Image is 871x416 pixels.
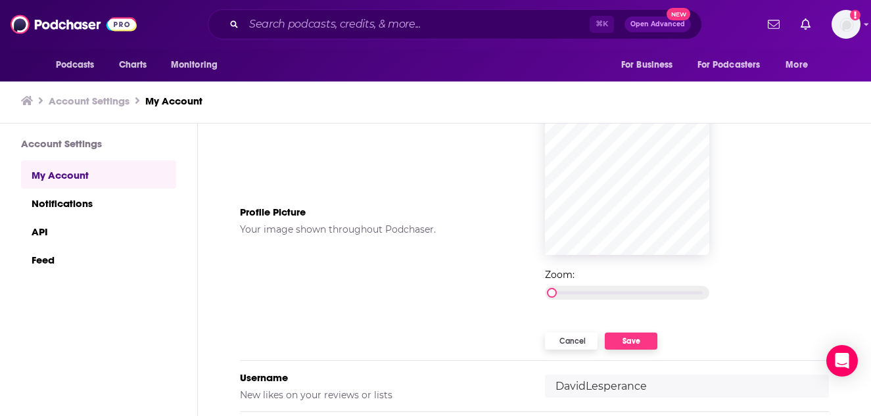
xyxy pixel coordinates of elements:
[208,9,702,39] div: Search podcasts, credits, & more...
[47,53,112,78] button: open menu
[240,223,524,235] h5: Your image shown throughout Podchaser.
[545,375,829,398] input: username
[545,333,598,350] button: Cancel
[832,10,860,39] button: Show profile menu
[21,245,176,273] a: Feed
[826,345,858,377] div: Open Intercom Messenger
[21,189,176,217] a: Notifications
[697,56,761,74] span: For Podcasters
[763,13,785,35] a: Show notifications dropdown
[776,53,824,78] button: open menu
[240,389,524,401] h5: New likes on your reviews or lists
[667,8,690,20] span: New
[21,217,176,245] a: API
[21,137,176,150] h3: Account Settings
[545,269,575,281] span: Zoom:
[612,53,690,78] button: open menu
[110,53,155,78] a: Charts
[795,13,816,35] a: Show notifications dropdown
[21,160,176,189] a: My Account
[244,14,590,35] input: Search podcasts, credits, & more...
[621,56,673,74] span: For Business
[162,53,235,78] button: open menu
[171,56,218,74] span: Monitoring
[119,56,147,74] span: Charts
[832,10,860,39] span: Logged in as DavidLesperance
[832,10,860,39] img: User Profile
[605,333,657,350] button: Save
[590,16,614,33] span: ⌘ K
[786,56,808,74] span: More
[240,371,524,384] h5: Username
[145,95,202,107] a: My Account
[850,10,860,20] svg: Add a profile image
[49,95,129,107] a: Account Settings
[240,206,524,218] h5: Profile Picture
[624,16,691,32] button: Open AdvancedNew
[630,21,685,28] span: Open Advanced
[689,53,780,78] button: open menu
[11,12,137,37] img: Podchaser - Follow, Share and Rate Podcasts
[56,56,95,74] span: Podcasts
